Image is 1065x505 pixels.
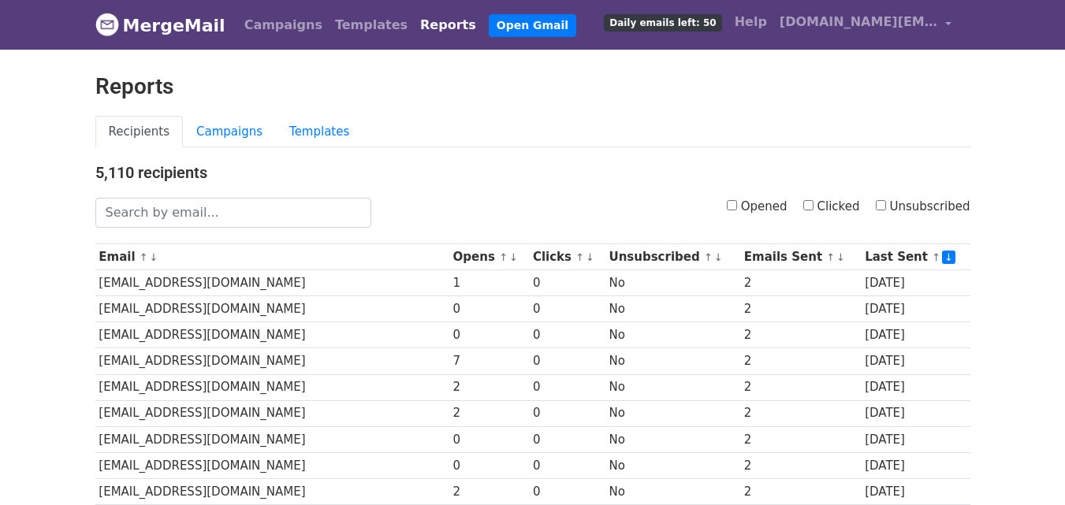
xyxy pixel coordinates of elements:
td: No [605,322,740,348]
span: Daily emails left: 50 [604,14,721,32]
td: [EMAIL_ADDRESS][DOMAIN_NAME] [95,452,449,478]
a: ↑ [499,251,508,263]
td: 2 [740,426,861,452]
td: No [605,270,740,296]
input: Unsubscribed [876,200,886,210]
a: [DOMAIN_NAME][EMAIL_ADDRESS][DOMAIN_NAME] [773,6,958,43]
td: No [605,478,740,504]
td: [DATE] [861,270,970,296]
th: Emails Sent [740,244,861,270]
th: Last Sent [861,244,970,270]
img: MergeMail logo [95,13,119,36]
td: No [605,400,740,426]
td: [EMAIL_ADDRESS][DOMAIN_NAME] [95,374,449,400]
td: [DATE] [861,296,970,322]
th: Opens [449,244,529,270]
a: ↓ [942,251,955,264]
td: 0 [529,322,605,348]
input: Search by email... [95,198,371,228]
a: ↓ [586,251,594,263]
a: ↑ [704,251,713,263]
a: ↑ [826,251,835,263]
td: 0 [449,296,529,322]
a: ↑ [140,251,148,263]
td: [DATE] [861,452,970,478]
label: Clicked [803,198,860,216]
th: Unsubscribed [605,244,740,270]
label: Unsubscribed [876,198,970,216]
label: Opened [727,198,788,216]
td: 2 [740,348,861,374]
td: 7 [449,348,529,374]
a: Templates [329,9,414,41]
a: ↑ [575,251,584,263]
input: Clicked [803,200,814,210]
td: [DATE] [861,348,970,374]
th: Clicks [529,244,605,270]
span: [DOMAIN_NAME][EMAIL_ADDRESS][DOMAIN_NAME] [780,13,937,32]
td: 0 [449,322,529,348]
td: 2 [449,400,529,426]
td: 1 [449,270,529,296]
h4: 5,110 recipients [95,163,970,182]
td: 2 [740,374,861,400]
a: Help [728,6,773,38]
td: [EMAIL_ADDRESS][DOMAIN_NAME] [95,478,449,504]
td: 2 [449,478,529,504]
a: ↓ [714,251,723,263]
a: ↓ [836,251,845,263]
td: 0 [529,348,605,374]
a: ↓ [150,251,158,263]
td: 0 [529,374,605,400]
td: [EMAIL_ADDRESS][DOMAIN_NAME] [95,270,449,296]
a: Campaigns [183,116,276,148]
td: 0 [529,270,605,296]
td: [EMAIL_ADDRESS][DOMAIN_NAME] [95,322,449,348]
td: 0 [529,426,605,452]
a: MergeMail [95,9,225,42]
a: Open Gmail [489,14,576,37]
a: Campaigns [238,9,329,41]
td: [DATE] [861,374,970,400]
td: [DATE] [861,400,970,426]
td: 0 [449,452,529,478]
td: 0 [529,452,605,478]
td: 2 [740,400,861,426]
td: [DATE] [861,322,970,348]
td: No [605,348,740,374]
a: Recipients [95,116,184,148]
td: 2 [740,478,861,504]
input: Opened [727,200,737,210]
td: 2 [740,296,861,322]
td: [EMAIL_ADDRESS][DOMAIN_NAME] [95,400,449,426]
a: Daily emails left: 50 [598,6,728,38]
a: ↑ [932,251,940,263]
td: 0 [529,296,605,322]
a: Reports [414,9,482,41]
h2: Reports [95,73,970,100]
td: No [605,426,740,452]
td: [DATE] [861,426,970,452]
td: 2 [740,270,861,296]
td: No [605,296,740,322]
td: [EMAIL_ADDRESS][DOMAIN_NAME] [95,348,449,374]
td: No [605,374,740,400]
td: 2 [449,374,529,400]
td: [EMAIL_ADDRESS][DOMAIN_NAME] [95,426,449,452]
td: 0 [449,426,529,452]
a: ↓ [509,251,518,263]
td: 0 [529,478,605,504]
td: [DATE] [861,478,970,504]
td: 2 [740,322,861,348]
td: [EMAIL_ADDRESS][DOMAIN_NAME] [95,296,449,322]
td: 2 [740,452,861,478]
th: Email [95,244,449,270]
a: Templates [276,116,363,148]
td: No [605,452,740,478]
td: 0 [529,400,605,426]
